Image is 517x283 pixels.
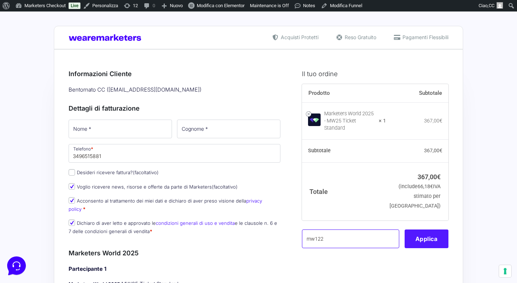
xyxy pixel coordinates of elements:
[69,183,75,190] input: Voglio ricevere news, risorse e offerte da parte di Marketers(facoltativo)
[69,103,280,113] h3: Dettagli di fatturazione
[111,227,121,233] p: Aiuto
[69,170,159,175] label: Desideri ricevere fattura?
[437,173,441,181] span: €
[6,255,27,277] iframe: Customerly Messenger Launcher
[16,105,117,112] input: Cerca un articolo...
[23,40,37,55] img: dark
[401,33,448,41] span: Pagamenti Flessibili
[47,65,106,70] span: Inizia una conversazione
[418,184,433,190] span: 66,18
[94,217,138,233] button: Aiuto
[302,69,448,79] h3: Il tuo ordine
[11,40,26,55] img: dark
[133,170,159,175] span: (facoltativo)
[390,184,441,209] small: (include IVA stimato per [GEOGRAPHIC_DATA])
[324,110,374,132] div: Marketers World 2025 - MW25 Ticket Standard
[22,227,34,233] p: Home
[69,144,280,163] input: Telefono *
[6,217,50,233] button: Home
[34,40,49,55] img: dark
[69,197,75,204] input: Acconsento al trattamento dei miei dati e dichiaro di aver preso visione dellaprivacy policy
[343,33,376,41] span: Reso Gratuito
[69,3,80,9] a: Live
[11,89,56,95] span: Trova una risposta
[499,265,511,277] button: Le tue preferenze relative al consenso per le tecnologie di tracciamento
[424,118,442,124] bdi: 367,00
[66,84,283,96] div: Bentornato CC ( [EMAIL_ADDRESS][DOMAIN_NAME] )
[62,227,81,233] p: Messaggi
[11,29,61,34] span: Le tue conversazioni
[69,198,262,212] label: Acconsento al trattamento dei miei dati e dichiaro di aver preso visione della
[439,118,442,124] span: €
[11,60,132,75] button: Inizia una conversazione
[302,162,386,220] th: Totale
[424,148,442,153] bdi: 367,00
[308,113,321,126] img: Marketers World 2025 - MW25 Ticket Standard
[69,248,280,258] h3: Marketers World 2025
[379,117,386,125] strong: × 1
[302,84,386,103] th: Prodotto
[386,84,448,103] th: Subtotale
[439,148,442,153] span: €
[76,89,132,95] a: Apri Centro Assistenza
[405,229,448,248] button: Applica
[6,6,121,17] h2: Ciao da Marketers 👋
[489,3,494,8] span: CC
[69,219,75,226] input: Dichiaro di aver letto e approvato lecondizioni generali di uso e venditae le clausole n. 6 e 7 d...
[418,173,441,181] bdi: 367,00
[302,229,399,248] input: Coupon
[430,184,433,190] span: €
[212,184,238,190] span: (facoltativo)
[69,184,238,190] label: Voglio ricevere news, risorse e offerte da parte di Marketers
[279,33,318,41] span: Acquisti Protetti
[156,220,235,226] a: condizioni generali di uso e vendita
[50,217,94,233] button: Messaggi
[69,169,75,176] input: Desideri ricevere fattura?(facoltativo)
[69,120,172,138] input: Nome *
[69,220,277,234] label: Dichiaro di aver letto e approvato le e le clausole n. 6 e 7 delle condizioni generali di vendita
[197,3,244,8] span: Modifica con Elementor
[69,69,280,79] h3: Informazioni Cliente
[177,120,280,138] input: Cognome *
[302,140,386,163] th: Subtotale
[69,265,280,273] h4: Partecipante 1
